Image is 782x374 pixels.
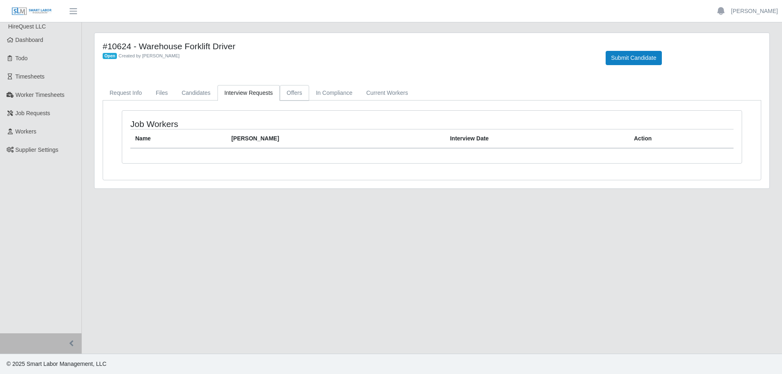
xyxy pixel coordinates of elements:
h4: Job Workers [130,119,375,129]
span: Job Requests [15,110,51,116]
a: Candidates [175,85,217,101]
th: [PERSON_NAME] [226,129,445,149]
a: Offers [280,85,309,101]
th: Interview Date [445,129,629,149]
span: © 2025 Smart Labor Management, LLC [7,361,106,367]
span: Timesheets [15,73,45,80]
span: Worker Timesheets [15,92,64,98]
button: Submit Candidate [606,51,661,65]
span: Created by [PERSON_NAME] [119,53,180,58]
a: In Compliance [309,85,360,101]
th: Name [130,129,226,149]
img: SLM Logo [11,7,52,16]
a: Interview Requests [217,85,280,101]
span: Supplier Settings [15,147,59,153]
span: Open [103,53,117,59]
th: Action [629,129,734,149]
a: Request Info [103,85,149,101]
h4: #10624 - Warehouse Forklift Driver [103,41,593,51]
span: Dashboard [15,37,44,43]
span: Workers [15,128,37,135]
a: Current Workers [359,85,415,101]
span: Todo [15,55,28,61]
a: Files [149,85,175,101]
a: [PERSON_NAME] [731,7,778,15]
span: HireQuest LLC [8,23,46,30]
